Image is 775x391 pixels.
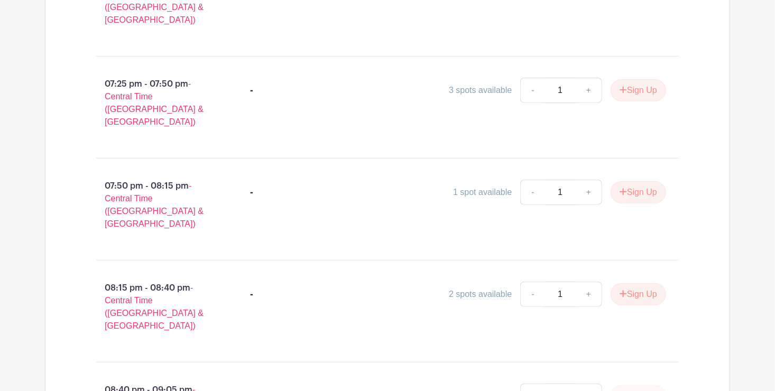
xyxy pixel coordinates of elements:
[105,283,204,330] span: - Central Time ([GEOGRAPHIC_DATA] & [GEOGRAPHIC_DATA])
[79,175,234,235] p: 07:50 pm - 08:15 pm
[79,277,234,337] p: 08:15 pm - 08:40 pm
[105,181,204,228] span: - Central Time ([GEOGRAPHIC_DATA] & [GEOGRAPHIC_DATA])
[449,288,512,301] div: 2 spots available
[79,73,234,133] p: 07:25 pm - 07:50 pm
[576,78,602,103] a: +
[251,84,254,97] div: -
[449,84,512,97] div: 3 spots available
[611,181,666,203] button: Sign Up
[576,180,602,205] a: +
[576,282,602,307] a: +
[251,288,254,301] div: -
[520,282,545,307] a: -
[520,180,545,205] a: -
[105,79,204,126] span: - Central Time ([GEOGRAPHIC_DATA] & [GEOGRAPHIC_DATA])
[611,283,666,305] button: Sign Up
[453,186,512,199] div: 1 spot available
[251,186,254,199] div: -
[611,79,666,101] button: Sign Up
[520,78,545,103] a: -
